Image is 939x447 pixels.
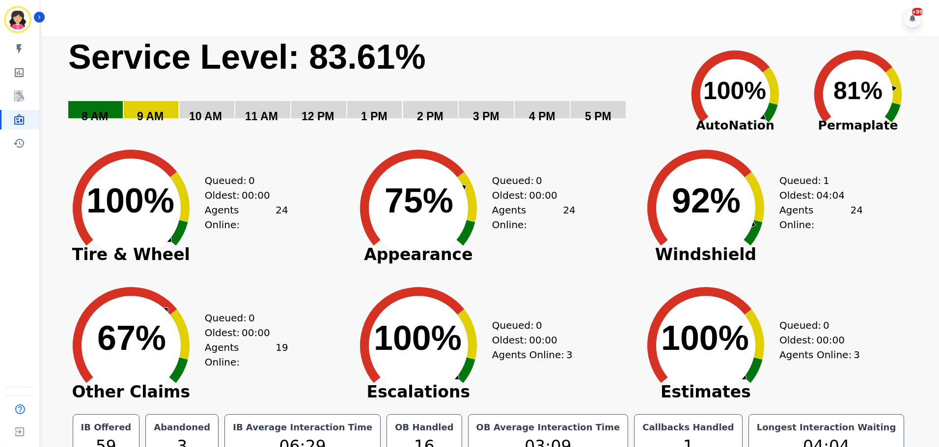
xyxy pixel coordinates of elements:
span: 24 [850,203,862,232]
div: Oldest: [492,333,566,347]
div: Queued: [205,173,278,188]
span: 0 [249,173,255,188]
div: Queued: [205,311,278,325]
span: 0 [536,318,542,333]
div: Oldest: [779,333,853,347]
text: 3 PM [473,110,499,123]
div: +99 [912,8,923,16]
text: 1 PM [361,110,387,123]
text: 75% [385,182,453,220]
div: Queued: [492,318,566,333]
span: Appearance [345,250,492,260]
span: Permaplate [797,116,919,135]
span: 00:00 [242,325,270,340]
span: Tire & Wheel [57,250,205,260]
span: 00:00 [529,188,557,203]
text: 8 AM [82,110,108,123]
div: Oldest: [492,188,566,203]
span: 04:04 [816,188,845,203]
span: 0 [536,173,542,188]
div: Oldest: [205,325,278,340]
div: Agents Online: [492,203,576,232]
span: 00:00 [242,188,270,203]
text: 11 AM [245,110,278,123]
div: Agents Online: [205,340,288,369]
div: Queued: [779,173,853,188]
span: AutoNation [674,116,797,135]
div: IB Offered [79,421,134,434]
span: 00:00 [529,333,557,347]
span: Escalations [345,387,492,397]
span: 24 [276,203,288,232]
div: Agents Online: [779,347,863,362]
span: 00:00 [816,333,845,347]
text: 100% [703,77,766,105]
div: Agents Online: [205,203,288,232]
text: 10 AM [189,110,222,123]
text: 4 PM [529,110,555,123]
text: Service Level: 83.61% [68,38,426,76]
text: 81% [833,77,883,105]
text: 92% [672,182,741,220]
text: 12 PM [302,110,334,123]
div: Oldest: [205,188,278,203]
text: 100% [86,182,174,220]
div: Queued: [492,173,566,188]
div: Agents Online: [779,203,863,232]
div: OB Average Interaction Time [474,421,622,434]
div: IB Average Interaction Time [231,421,374,434]
div: OB Handled [393,421,455,434]
span: Estimates [632,387,779,397]
div: Queued: [779,318,853,333]
span: 1 [823,173,829,188]
span: Other Claims [57,387,205,397]
text: 2 PM [417,110,443,123]
div: Oldest: [779,188,853,203]
span: Windshield [632,250,779,260]
text: 67% [97,319,166,357]
text: 9 AM [137,110,164,123]
text: 100% [374,319,462,357]
text: 100% [661,319,749,357]
text: 5 PM [585,110,611,123]
span: 3 [854,347,860,362]
div: Callbacks Handled [640,421,736,434]
svg: Service Level: 0% [67,36,672,137]
img: Bordered avatar [6,8,29,31]
div: Abandoned [152,421,212,434]
span: 0 [823,318,829,333]
div: Agents Online: [492,347,576,362]
span: 0 [249,311,255,325]
span: 24 [563,203,575,232]
span: 19 [276,340,288,369]
span: 3 [566,347,573,362]
div: Longest Interaction Waiting [755,421,898,434]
